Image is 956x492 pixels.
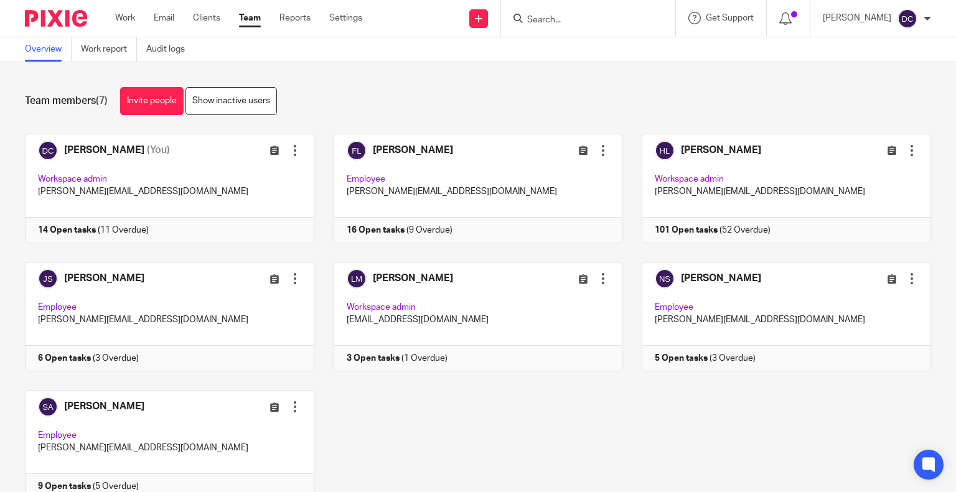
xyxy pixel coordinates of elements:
[115,12,135,24] a: Work
[706,14,754,22] span: Get Support
[96,96,108,106] span: (7)
[154,12,174,24] a: Email
[897,9,917,29] img: svg%3E
[526,15,638,26] input: Search
[25,95,108,108] h1: Team members
[25,37,72,62] a: Overview
[329,12,362,24] a: Settings
[193,12,220,24] a: Clients
[25,10,87,27] img: Pixie
[146,37,194,62] a: Audit logs
[239,12,261,24] a: Team
[120,87,184,115] a: Invite people
[81,37,137,62] a: Work report
[185,87,277,115] a: Show inactive users
[823,12,891,24] p: [PERSON_NAME]
[279,12,311,24] a: Reports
